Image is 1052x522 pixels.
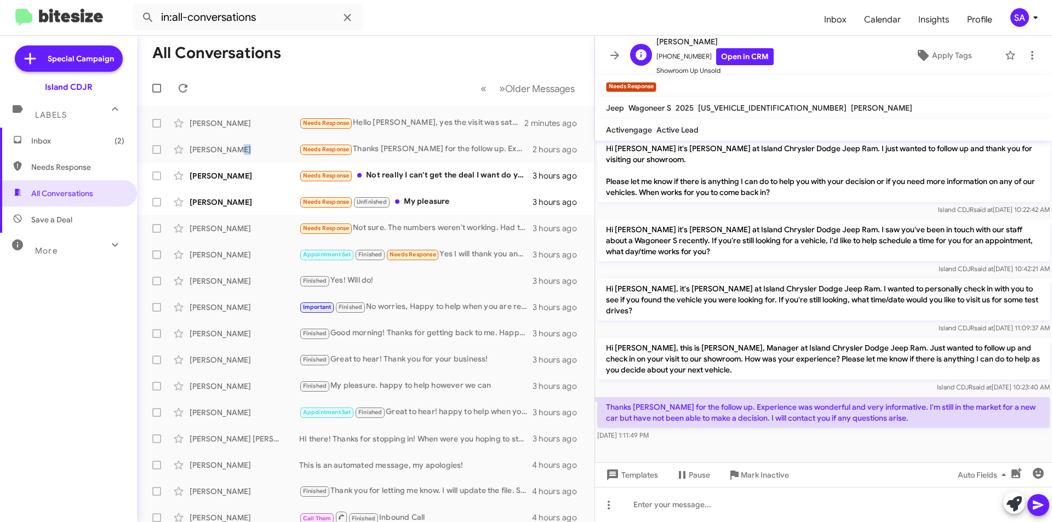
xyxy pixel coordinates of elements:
[597,338,1050,380] p: Hi [PERSON_NAME], this is [PERSON_NAME], Manager at Island Chrysler Dodge Jeep Ram. Just wanted t...
[15,45,123,72] a: Special Campaign
[35,246,58,256] span: More
[524,118,586,129] div: 2 minutes ago
[855,4,910,36] a: Calendar
[628,103,671,113] span: Wagoneer S
[656,35,774,48] span: [PERSON_NAME]
[938,205,1050,214] span: Island CDJR [DATE] 10:22:42 AM
[299,274,533,287] div: Yes! Will do!
[851,103,912,113] span: [PERSON_NAME]
[190,197,299,208] div: [PERSON_NAME]
[533,354,586,365] div: 3 hours ago
[597,139,1050,202] p: Hi [PERSON_NAME] it's [PERSON_NAME] at Island Chrysler Dodge Jeep Ram. I just wanted to follow up...
[481,82,487,95] span: «
[667,465,719,485] button: Pause
[606,125,652,135] span: Activengage
[190,433,299,444] div: [PERSON_NAME] [PERSON_NAME]
[656,125,699,135] span: Active Lead
[597,220,1050,261] p: Hi [PERSON_NAME] it's [PERSON_NAME] at Island Chrysler Dodge Jeep Ram. I saw you've been in touch...
[303,277,327,284] span: Finished
[303,409,351,416] span: Appointment Set
[31,162,124,173] span: Needs Response
[303,515,331,522] span: Call Them
[1001,8,1040,27] button: SA
[676,103,694,113] span: 2025
[190,302,299,313] div: [PERSON_NAME]
[533,328,586,339] div: 3 hours ago
[299,117,524,129] div: Hello [PERSON_NAME], yes the visit was satisfactory. [PERSON_NAME] was very helpful. There was no...
[716,48,774,65] a: Open in CRM
[303,119,350,127] span: Needs Response
[474,77,581,100] nav: Page navigation example
[656,65,774,76] span: Showroom Up Unsold
[303,251,351,258] span: Appointment Set
[532,486,586,497] div: 4 hours ago
[533,276,586,286] div: 3 hours ago
[474,77,493,100] button: Previous
[1010,8,1029,27] div: SA
[352,515,376,522] span: Finished
[299,380,533,392] div: My pleasure. happy to help however we can
[303,198,350,205] span: Needs Response
[887,45,999,65] button: Apply Tags
[190,381,299,392] div: [PERSON_NAME]
[505,83,575,95] span: Older Messages
[910,4,958,36] a: Insights
[741,465,789,485] span: Mark Inactive
[303,303,331,311] span: Important
[937,383,1050,391] span: Island CDJR [DATE] 10:23:40 AM
[689,465,710,485] span: Pause
[339,303,363,311] span: Finished
[299,169,533,182] div: Not really I can't get the deal I want do you have used vehicles
[299,301,533,313] div: No worries, Happy to help when you are ready
[656,48,774,65] span: [PHONE_NUMBER]
[190,118,299,129] div: [PERSON_NAME]
[533,170,586,181] div: 3 hours ago
[299,433,533,444] div: HI there! Thanks for stopping in! When were you hoping to stop back in?
[299,222,533,234] div: Not sure. The numbers weren't working. Had to walk away.
[533,302,586,313] div: 3 hours ago
[958,4,1001,36] a: Profile
[358,409,382,416] span: Finished
[303,382,327,389] span: Finished
[533,433,586,444] div: 3 hours ago
[299,143,533,156] div: Thanks [PERSON_NAME] for the follow up. Experience was wonderful and very informative. I'm still ...
[31,188,93,199] span: All Conversations
[190,486,299,497] div: [PERSON_NAME]
[190,276,299,286] div: [PERSON_NAME]
[606,103,624,113] span: Jeep
[533,407,586,418] div: 3 hours ago
[939,265,1050,273] span: Island CDJR [DATE] 10:42:21 AM
[299,353,533,366] div: Great to hear! Thank you for your business!
[974,205,993,214] span: said at
[357,198,387,205] span: Unfinished
[303,146,350,153] span: Needs Response
[532,460,586,471] div: 4 hours ago
[299,406,533,418] div: Great to hear! happy to help when you are ready!
[133,4,363,31] input: Search
[595,465,667,485] button: Templates
[604,465,658,485] span: Templates
[597,397,1050,428] p: Thanks [PERSON_NAME] for the follow up. Experience was wonderful and very informative. I'm still ...
[974,265,993,273] span: said at
[152,44,281,62] h1: All Conversations
[190,354,299,365] div: [PERSON_NAME]
[597,431,649,439] span: [DATE] 1:11:49 PM
[939,324,1050,332] span: Island CDJR [DATE] 11:09:37 AM
[190,170,299,181] div: [PERSON_NAME]
[949,465,1019,485] button: Auto Fields
[533,144,586,155] div: 2 hours ago
[299,327,533,340] div: Good morning! Thanks for getting back to me. Happy to help however we can!
[190,460,299,471] div: [PERSON_NAME]
[190,328,299,339] div: [PERSON_NAME]
[815,4,855,36] a: Inbox
[299,485,532,497] div: Thank you for letting me know. I will update the file. Sorry we couldn't make this work!
[973,383,992,391] span: said at
[606,82,656,92] small: Needs Response
[493,77,581,100] button: Next
[974,324,993,332] span: said at
[35,110,67,120] span: Labels
[303,330,327,337] span: Finished
[190,249,299,260] div: [PERSON_NAME]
